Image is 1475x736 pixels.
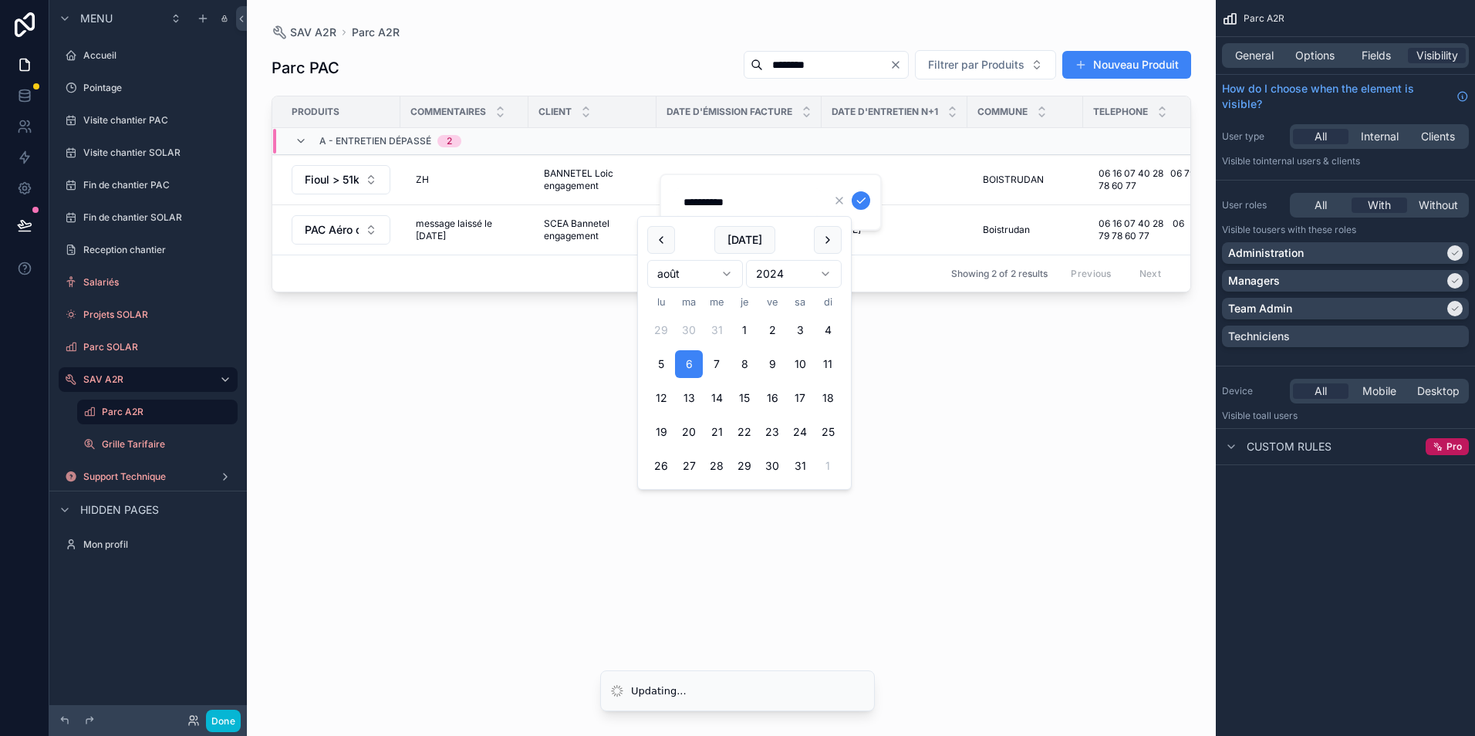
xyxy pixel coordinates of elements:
[1099,218,1196,242] span: 06 16 07 40 28 06 79 78 60 77
[915,50,1056,79] button: Select Button
[1062,51,1191,79] a: Nouveau Produit
[647,294,675,310] th: lundi
[758,452,786,480] button: vendredi 30 août 2024
[1222,81,1469,112] a: How do I choose when the element is visible?
[305,222,359,238] span: PAC Aéro ou Géo
[714,226,775,254] button: [DATE]
[647,316,675,344] button: lundi 29 juillet 2024
[83,309,235,321] label: Projets SOLAR
[83,373,207,386] label: SAV A2R
[786,350,814,378] button: samedi 10 août 2024
[83,341,235,353] label: Parc SOLAR
[292,106,339,118] span: Produits
[758,316,786,344] button: vendredi 2 août 2024
[814,350,842,378] button: dimanche 11 août 2024
[731,294,758,310] th: jeudi
[1361,129,1399,144] span: Internal
[83,82,235,94] label: Pointage
[1222,385,1284,397] label: Device
[206,710,241,732] button: Done
[292,215,390,245] button: Select Button
[786,384,814,412] button: samedi 17 août 2024
[889,59,908,71] button: Clear
[59,335,238,360] a: Parc SOLAR
[538,106,572,118] span: Client
[1416,48,1458,63] span: Visibility
[59,464,238,489] a: Support Technique
[1362,48,1391,63] span: Fields
[1222,81,1450,112] span: How do I choose when the element is visible?
[59,76,238,100] a: Pointage
[83,179,235,191] label: Fin de chantier PAC
[786,452,814,480] button: samedi 31 août 2024
[731,452,758,480] button: jeudi 29 août 2024
[983,224,1030,236] span: Boistrudan
[703,418,731,446] button: mercredi 21 août 2024
[1417,383,1460,399] span: Desktop
[814,452,842,480] button: dimanche 1 septembre 2024
[675,350,703,378] button: mardi 6 août 2024, selected
[102,406,228,418] label: Parc A2R
[675,384,703,412] button: mardi 13 août 2024
[1222,130,1284,143] label: User type
[83,147,235,159] label: Visite chantier SOLAR
[731,350,758,378] button: jeudi 8 août 2024
[1315,383,1327,399] span: All
[1261,155,1360,167] span: Internal users & clients
[77,432,238,457] a: Grille Tarifaire
[292,165,390,194] button: Select Button
[814,384,842,412] button: dimanche 18 août 2024
[1093,106,1148,118] span: Telephone
[352,25,400,40] span: Parc A2R
[1315,129,1327,144] span: All
[647,418,675,446] button: lundi 19 août 2024
[544,167,641,192] span: BANNETEL Loic engagement
[832,106,938,118] span: Date d'entretien n+1
[59,532,238,557] a: Mon profil
[83,49,235,62] label: Accueil
[416,218,513,242] span: message laissé le [DATE]
[1235,48,1274,63] span: General
[675,294,703,310] th: mardi
[1222,224,1469,236] p: Visible to
[416,174,429,186] span: ZH
[703,350,731,378] button: mercredi 7 août 2024
[447,135,452,147] div: 2
[272,57,339,79] h1: Parc PAC
[544,218,641,242] span: SCEA Bannetel engagement
[703,316,731,344] button: mercredi 31 juillet 2024
[83,538,235,551] label: Mon profil
[59,302,238,327] a: Projets SOLAR
[319,135,431,147] span: a - entretien dépassé
[814,294,842,310] th: dimanche
[1368,198,1391,213] span: With
[675,452,703,480] button: mardi 27 août 2024
[647,350,675,378] button: lundi 5 août 2024
[928,57,1024,73] span: Filtrer par Produits
[703,384,731,412] button: mercredi 14 août 2024
[983,174,1044,186] span: BOISTRUDAN
[647,294,842,480] table: août 2024
[1261,224,1356,235] span: Users with these roles
[59,270,238,295] a: Salariés
[786,316,814,344] button: samedi 3 août 2024
[675,418,703,446] button: mardi 20 août 2024
[102,438,235,451] label: Grille Tarifaire
[77,400,238,424] a: Parc A2R
[977,106,1028,118] span: Commune
[1315,198,1327,213] span: All
[272,25,336,40] a: SAV A2R
[410,106,486,118] span: Commentaires
[647,452,675,480] button: lundi 26 août 2024
[80,502,159,518] span: Hidden pages
[1222,410,1469,422] p: Visible to
[631,684,687,699] div: Updating...
[1222,155,1469,167] p: Visible to
[731,418,758,446] button: jeudi 22 août 2024
[758,418,786,446] button: vendredi 23 août 2024
[59,205,238,230] a: Fin de chantier SOLAR
[786,418,814,446] button: samedi 24 août 2024
[758,384,786,412] button: vendredi 16 août 2024
[758,294,786,310] th: vendredi
[1362,383,1396,399] span: Mobile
